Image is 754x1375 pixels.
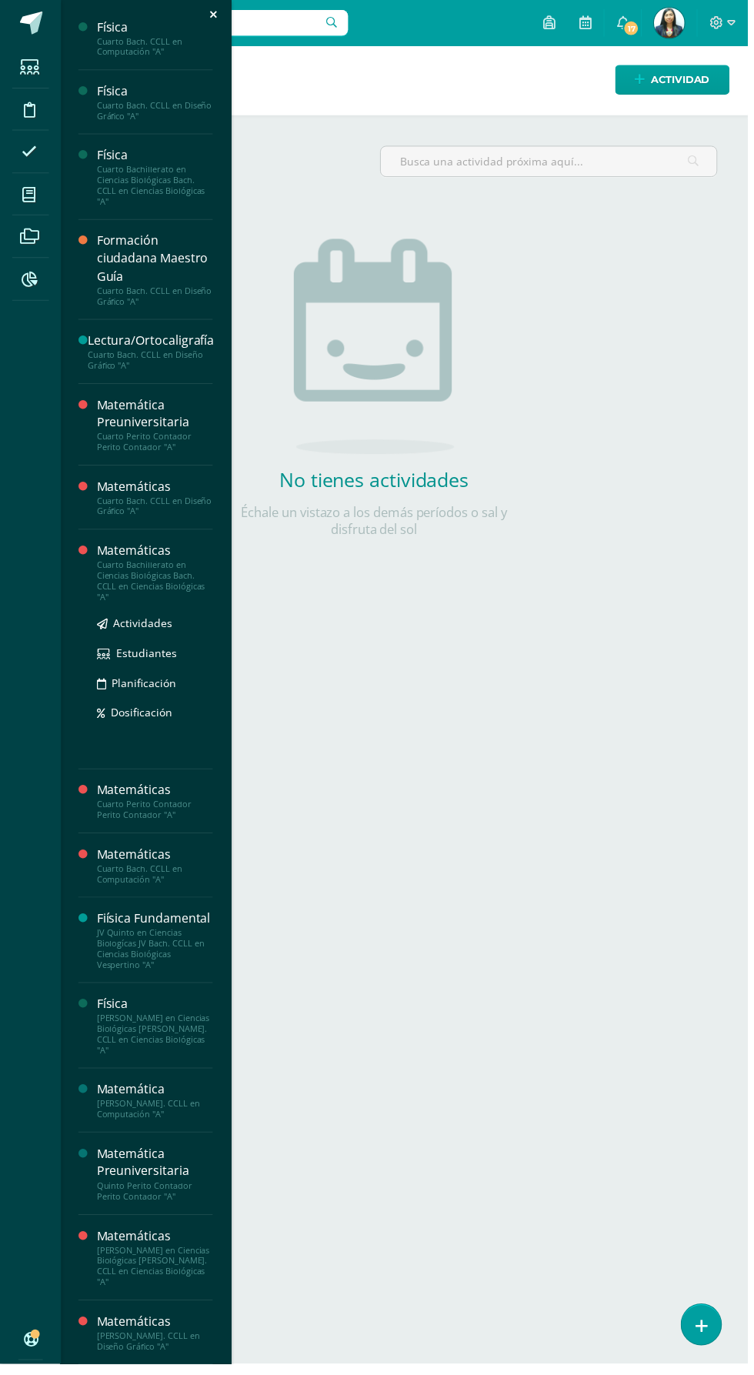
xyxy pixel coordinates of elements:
[98,36,215,58] div: Cuarto Bach. CCLL en Computación "A"
[98,870,215,892] div: Cuarto Bach. CCLL en Computación "A"
[98,1003,215,1064] a: Física[PERSON_NAME] en Ciencias Biológicas [PERSON_NAME]. CCLL en Ciencias Biológicas "A"
[98,101,215,122] div: Cuarto Bach. CCLL en Diseño Gráfico "A"
[98,564,215,607] div: Cuarto Bachillerato en Ciencias Biológicas Bach. CCLL en Ciencias Biológicas "A"
[98,1154,215,1190] div: Matemática Preuniversitaria
[98,148,215,209] a: FísicaCuarto Bachillerato en Ciencias Biológicas Bach. CCLL en Ciencias Biológicas "A"
[98,853,215,870] div: Matemáticas
[98,1154,215,1211] a: Matemática PreuniversitariaQuinto Perito Contador Perito Contador "A"
[98,1190,215,1212] div: Quinto Perito Contador Perito Contador "A"
[115,621,174,636] span: Actividades
[98,788,215,827] a: MatemáticasCuarto Perito Contador Perito Contador "A"
[98,165,215,209] div: Cuarto Bachillerato en Ciencias Biológicas Bach. CCLL en Ciencias Biológicas "A"
[98,546,215,564] div: Matemáticas
[98,83,215,101] div: Física
[88,335,216,352] div: Lectura/Ortocaligrafía
[98,499,215,521] div: Cuarto Bach. CCLL en Diseño Gráfico "A"
[98,18,215,36] div: Física
[98,148,215,165] div: Física
[98,788,215,806] div: Matemáticas
[88,352,216,374] div: Cuarto Bach. CCLL en Diseño Gráfico "A"
[113,681,178,696] span: Planificación
[98,1237,215,1298] a: Matemáticas[PERSON_NAME] en Ciencias Biológicas [PERSON_NAME]. CCLL en Ciencias Biológicas "A"
[98,1090,215,1129] a: Matemática[PERSON_NAME]. CCLL en Computación "A"
[98,1323,215,1341] div: Matemáticas
[112,711,174,726] span: Dosificación
[98,288,215,309] div: Cuarto Bach. CCLL en Diseño Gráfico "A"
[98,709,215,727] a: Dosificación
[98,399,215,435] div: Matemática Preuniversitaria
[98,935,215,978] div: JV Quinto en Ciencias Biologícas JV Bach. CCLL en Ciencias Biológicas Vespertino "A"
[98,917,215,935] div: Fiísica Fundamental
[98,1003,215,1021] div: Física
[98,1237,215,1255] div: Matemáticas
[98,1255,215,1298] div: [PERSON_NAME] en Ciencias Biológicas [PERSON_NAME]. CCLL en Ciencias Biológicas "A"
[98,234,215,309] a: Formación ciudadana Maestro GuíaCuarto Bach. CCLL en Diseño Gráfico "A"
[98,1323,215,1363] a: Matemáticas[PERSON_NAME]. CCLL en Diseño Gráfico "A"
[88,335,216,374] a: Lectura/OrtocaligrafíaCuarto Bach. CCLL en Diseño Gráfico "A"
[98,234,215,287] div: Formación ciudadana Maestro Guía
[98,853,215,892] a: MatemáticasCuarto Bach. CCLL en Computación "A"
[98,1021,215,1064] div: [PERSON_NAME] en Ciencias Biológicas [PERSON_NAME]. CCLL en Ciencias Biológicas "A"
[98,649,215,667] a: Estudiantes
[98,619,215,637] a: Actividades
[98,1107,215,1129] div: [PERSON_NAME]. CCLL en Computación "A"
[98,679,215,697] a: Planificación
[98,1341,215,1363] div: [PERSON_NAME]. CCLL en Diseño Gráfico "A"
[98,83,215,122] a: FísicaCuarto Bach. CCLL en Diseño Gráfico "A"
[98,546,215,607] a: MatemáticasCuarto Bachillerato en Ciencias Biológicas Bach. CCLL en Ciencias Biológicas "A"
[98,806,215,827] div: Cuarto Perito Contador Perito Contador "A"
[98,435,215,456] div: Cuarto Perito Contador Perito Contador "A"
[98,482,215,499] div: Matemáticas
[118,651,178,666] span: Estudiantes
[98,18,215,58] a: FísicaCuarto Bach. CCLL en Computación "A"
[98,399,215,456] a: Matemática PreuniversitariaCuarto Perito Contador Perito Contador "A"
[98,917,215,978] a: Fiísica FundamentalJV Quinto en Ciencias Biologícas JV Bach. CCLL en Ciencias Biológicas Vesperti...
[98,1090,215,1107] div: Matemática
[98,482,215,521] a: MatemáticasCuarto Bach. CCLL en Diseño Gráfico "A"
